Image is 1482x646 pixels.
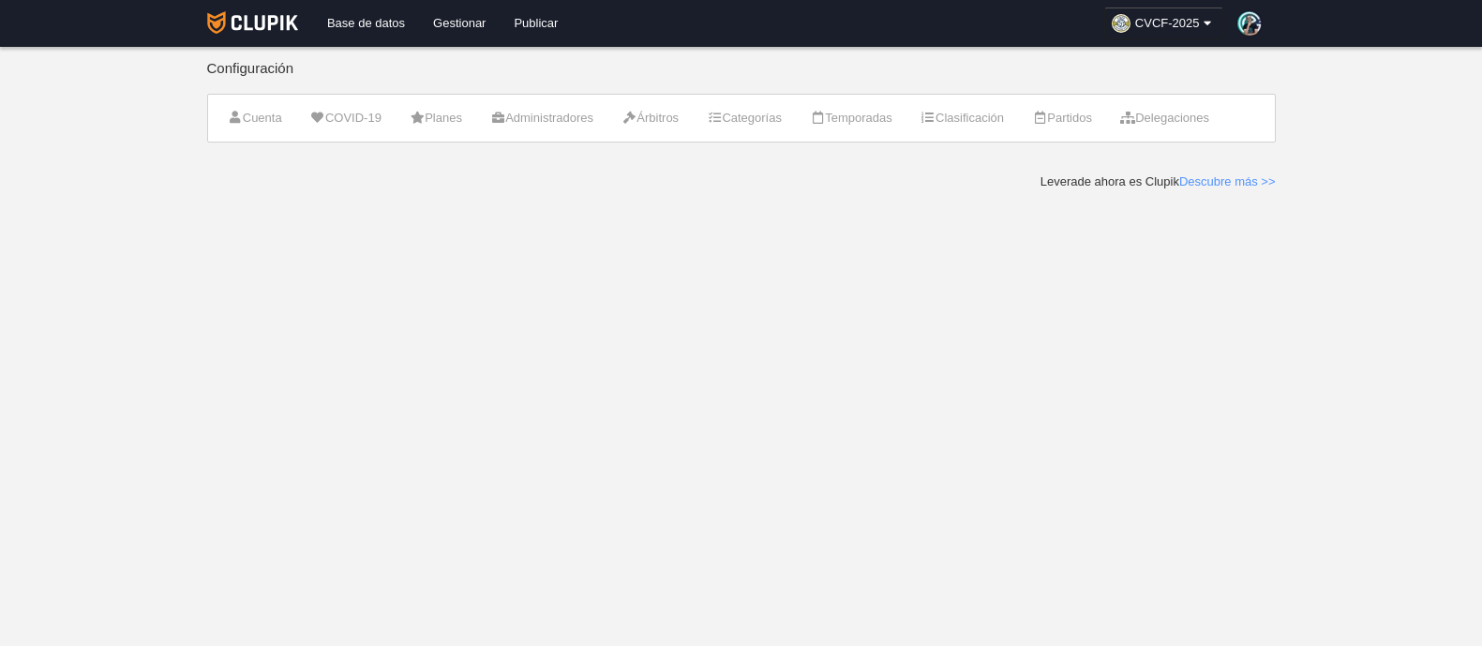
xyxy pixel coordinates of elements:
[1040,173,1276,190] div: Leverade ahora es Clupik
[1135,14,1200,33] span: CVCF-2025
[1110,104,1220,132] a: Delegaciones
[1237,11,1262,36] img: PaoBqShlDZri.30x30.jpg
[611,104,689,132] a: Árbitros
[1179,174,1276,188] a: Descubre más >>
[480,104,604,132] a: Administradores
[399,104,472,132] a: Planes
[696,104,792,132] a: Categorías
[1104,8,1223,39] a: CVCF-2025
[1022,104,1102,132] a: Partidos
[1112,14,1130,33] img: Oa8jUFH4tdRj.30x30.jpg
[800,104,903,132] a: Temporadas
[217,104,292,132] a: Cuenta
[207,61,1276,94] div: Configuración
[910,104,1014,132] a: Clasificación
[300,104,392,132] a: COVID-19
[207,11,298,34] img: Clupik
